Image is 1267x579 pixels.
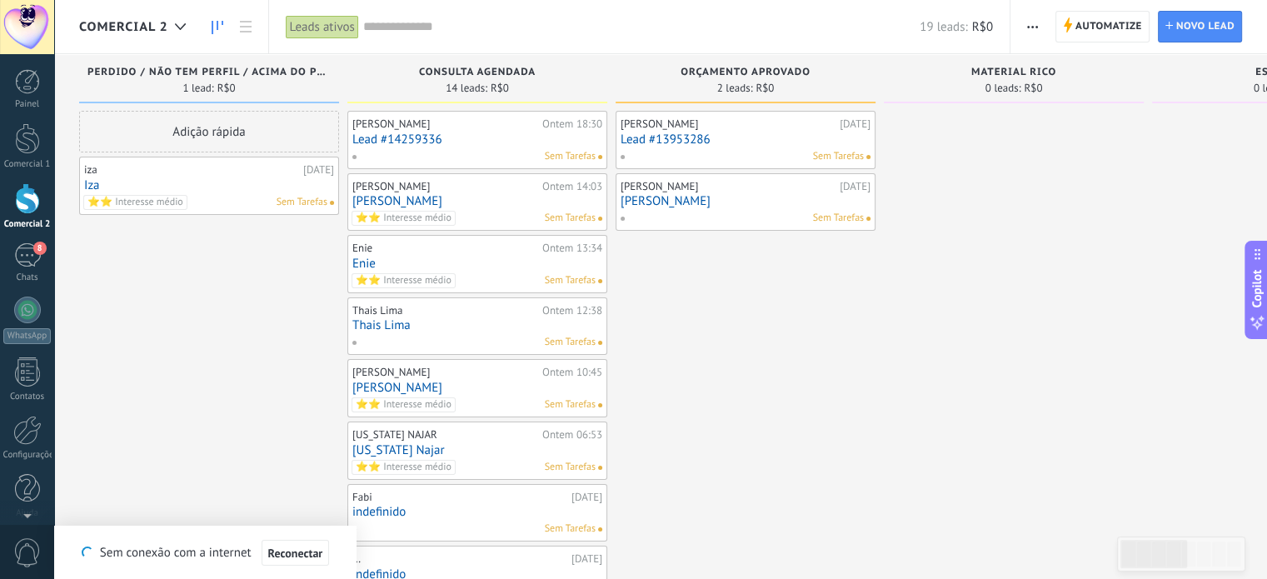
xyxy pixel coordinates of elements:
div: Comercial 1 [3,159,52,170]
span: 1 lead: [182,83,213,93]
span: Automatize [1075,12,1142,42]
span: 19 leads: [920,19,967,35]
span: Sem Tarefas [545,335,596,350]
span: Nenhuma tarefa atribuída [598,155,602,159]
a: Novo lead [1158,11,1242,42]
span: Sem Tarefas [813,211,864,226]
a: [PERSON_NAME] [352,381,602,395]
div: Orçamento Aprovado [624,67,867,81]
span: ⭐️⭐️ Interesse médio [352,273,456,288]
span: Nenhuma tarefa atribuída [598,466,602,470]
a: Automatize [1055,11,1150,42]
div: Painel [3,99,52,110]
div: Ontem 13:34 [542,242,602,255]
a: Lead #13953286 [621,132,870,147]
span: Nenhuma tarefa atribuída [598,527,602,532]
span: Nenhuma tarefa atribuída [866,217,870,221]
span: R$0 [972,19,993,35]
span: Perdido / Não Tem Perfil / Acima do Peso [87,67,331,78]
a: indefinido [352,505,602,519]
span: R$0 [217,83,236,93]
span: Sem Tarefas [277,195,327,210]
span: Nenhuma tarefa atribuída [330,201,334,205]
span: ⭐️⭐️ Interesse médio [83,195,187,210]
span: 2 leads: [717,83,753,93]
div: WhatsApp [3,328,51,344]
span: Sem Tarefas [545,211,596,226]
span: ⭐️⭐️ Interesse médio [352,397,456,412]
div: [DATE] [840,117,870,131]
div: Ontem 12:38 [542,304,602,317]
div: Comercial 2 [3,219,52,230]
span: ⭐️⭐️ Interesse médio [352,460,456,475]
div: iza [84,163,299,177]
span: Consulta Agendada [419,67,536,78]
span: R$0 [756,83,774,93]
div: [DATE] [303,163,334,177]
span: Nenhuma tarefa atribuída [598,341,602,345]
a: Lead #14259336 [352,132,602,147]
button: Reconectar [262,540,330,567]
div: Ontem 06:53 [542,428,602,442]
span: Nenhuma tarefa atribuída [598,403,602,407]
span: ⭐️⭐️ Interesse médio [352,211,456,226]
div: [PERSON_NAME] [621,117,836,131]
span: Sem Tarefas [545,522,596,537]
span: Sem Tarefas [545,273,596,288]
div: Ontem 14:03 [542,180,602,193]
div: Adição rápida [79,111,339,152]
span: Nenhuma tarefa atribuída [598,217,602,221]
a: Leads [203,11,232,43]
div: Configurações [3,450,52,461]
div: ... [352,552,567,566]
div: [DATE] [571,491,602,504]
span: Material Rico [971,67,1056,78]
div: Material Rico [892,67,1135,81]
div: Sem conexão com a internet [82,539,329,567]
div: [DATE] [571,552,602,566]
a: [US_STATE] Najar [352,443,602,457]
div: Contatos [3,392,52,402]
div: [PERSON_NAME] [621,180,836,193]
div: Fabi [352,491,567,504]
div: [PERSON_NAME] [352,180,538,193]
a: Lista [232,11,260,43]
span: Sem Tarefas [545,460,596,475]
div: [DATE] [840,180,870,193]
span: 14 leads: [446,83,487,93]
span: Nenhuma tarefa atribuída [866,155,870,159]
span: Novo lead [1176,12,1235,42]
span: R$0 [491,83,509,93]
span: 0 leads: [985,83,1021,93]
div: Perdido / Não Tem Perfil / Acima do Peso [87,67,331,81]
a: Enie [352,257,602,271]
div: [US_STATE] NAJAR [352,428,538,442]
div: Consulta Agendada [356,67,599,81]
div: Chats [3,272,52,283]
div: [PERSON_NAME] [352,366,538,379]
div: Ontem 10:45 [542,366,602,379]
span: Comercial 2 [79,19,168,35]
a: [PERSON_NAME] [352,194,602,208]
span: 8 [33,242,47,255]
a: [PERSON_NAME] [621,194,870,208]
a: Iza [84,178,334,192]
div: Leads ativos [286,15,359,39]
a: Thais Lima [352,318,602,332]
span: Sem Tarefas [813,149,864,164]
span: Copilot [1249,269,1265,307]
span: R$0 [1024,83,1042,93]
span: Nenhuma tarefa atribuída [598,279,602,283]
div: Enie [352,242,538,255]
span: Reconectar [268,547,323,559]
span: Orçamento Aprovado [681,67,811,78]
div: [PERSON_NAME] [352,117,538,131]
div: Ontem 18:30 [542,117,602,131]
button: Mais [1020,11,1045,42]
span: Sem Tarefas [545,149,596,164]
span: Sem Tarefas [545,397,596,412]
div: Thais Lima [352,304,538,317]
